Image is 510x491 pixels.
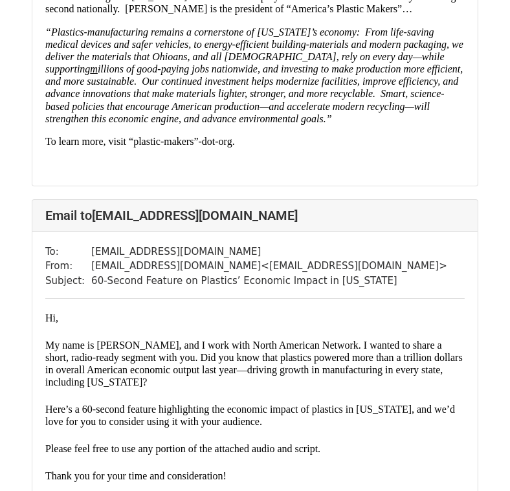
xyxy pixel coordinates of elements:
span: illions of good-paying jobs nationwide, and investing to make production more efficient, and more... [45,63,465,124]
td: [EMAIL_ADDRESS][DOMAIN_NAME] < [EMAIL_ADDRESS][DOMAIN_NAME] > [91,259,447,274]
span: Please feel free to use any portion of the attached audio and script. [45,443,320,454]
span: Here’s a 60-second feature highlighting the economic impact of plastics in [US_STATE], and we’d l... [45,404,458,427]
span: m [90,63,98,74]
td: Subject: [45,274,91,289]
span: My name is [PERSON_NAME], and I work with North American Network. I wanted to share a short, radi... [45,340,465,388]
span: “Plastics-manufacturing remains a cornerstone of [US_STATE]’s economy: From life-saving medical d... [45,27,466,75]
td: To: [45,245,91,259]
span: Hi, [45,312,58,323]
iframe: Chat Widget [445,429,510,491]
td: From: [45,259,91,274]
span: Thank you for your time and consideration! [45,470,227,481]
span: To learn more, visit “plastic-makers”-dot-org. [45,136,235,147]
td: [EMAIL_ADDRESS][DOMAIN_NAME] [91,245,447,259]
td: 60-Second Feature on Plastics’ Economic Impact in [US_STATE] [91,274,447,289]
h4: Email to [EMAIL_ADDRESS][DOMAIN_NAME] [45,208,465,223]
